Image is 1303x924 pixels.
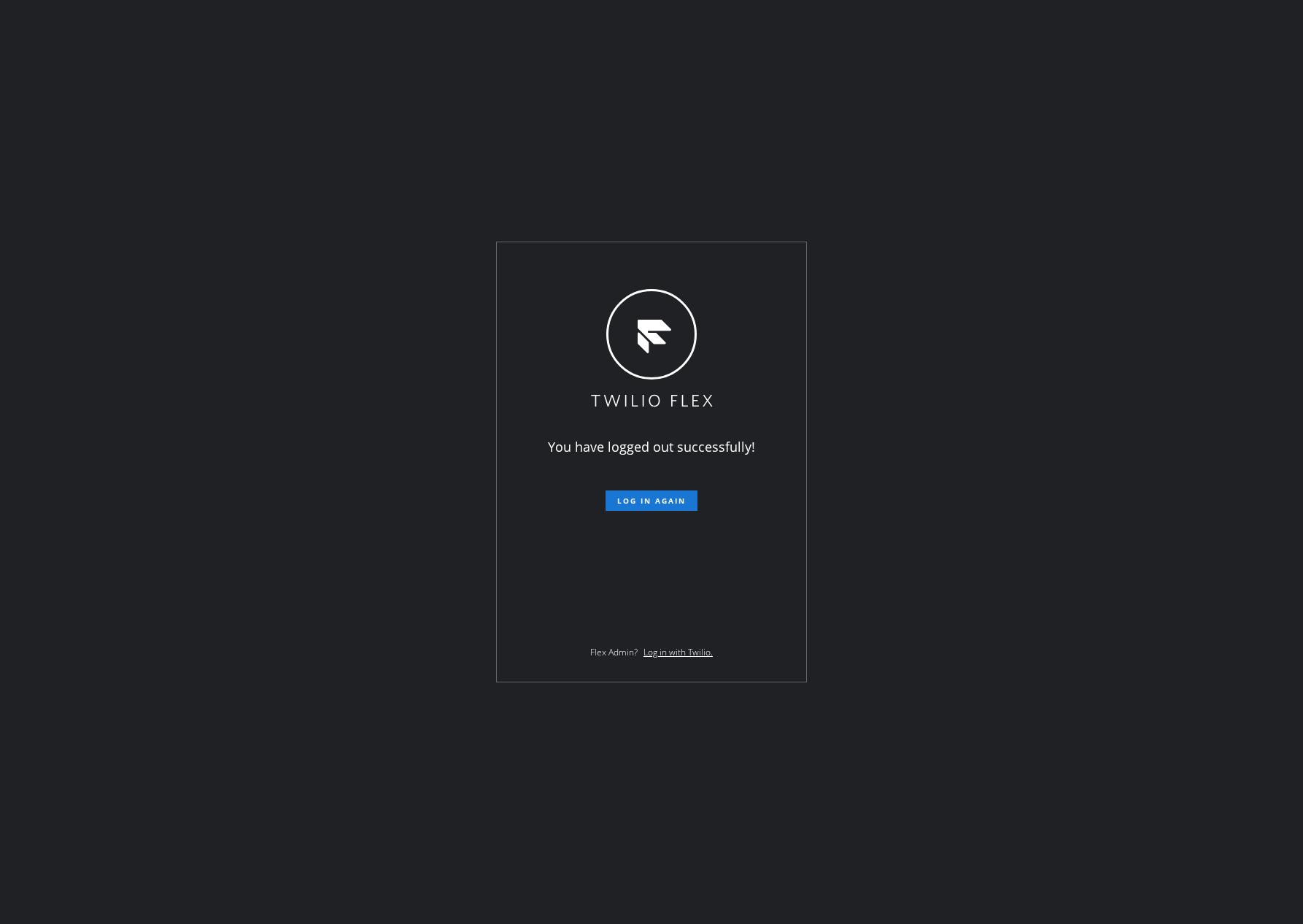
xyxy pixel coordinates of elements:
[590,646,638,658] span: Flex Admin?
[617,496,686,506] span: Log in again
[643,646,713,658] a: Log in with Twilio.
[548,438,755,455] span: You have logged out successfully!
[606,490,697,511] button: Log in again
